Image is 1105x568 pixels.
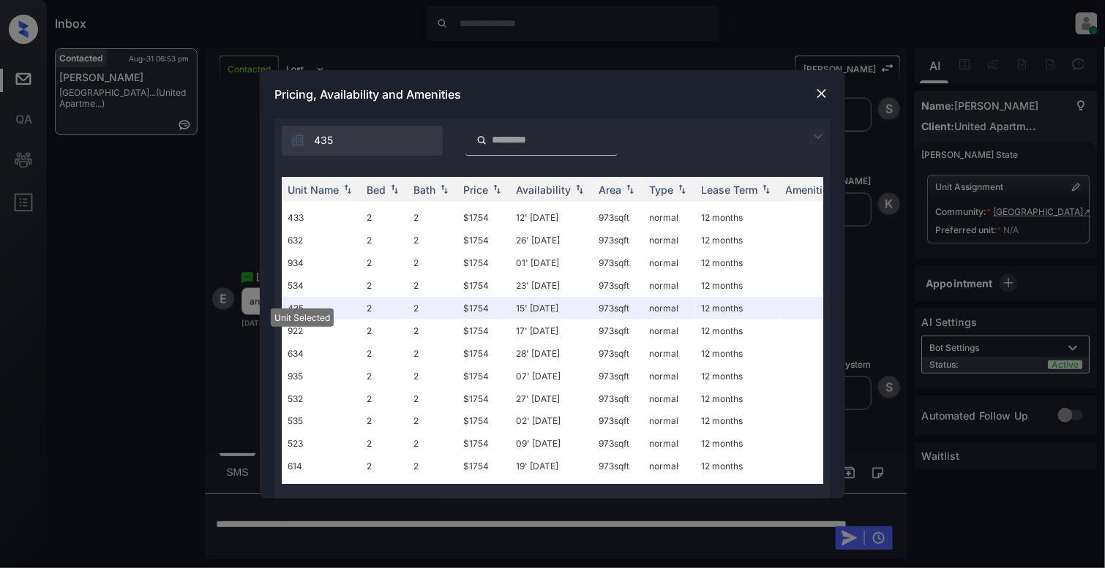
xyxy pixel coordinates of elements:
[361,410,408,433] td: 2
[282,251,361,274] td: 934
[510,251,593,274] td: 01' [DATE]
[593,433,643,455] td: 973 sqft
[510,342,593,365] td: 28' [DATE]
[463,183,488,196] div: Price
[510,410,593,433] td: 02' [DATE]
[408,297,457,319] td: 2
[457,342,510,365] td: $1754
[260,70,845,118] div: Pricing, Availability and Amenities
[408,319,457,342] td: 2
[649,183,673,196] div: Type
[361,297,408,319] td: 2
[643,319,695,342] td: normal
[695,387,779,410] td: 12 months
[288,183,339,196] div: Unit Name
[593,410,643,433] td: 973 sqft
[282,274,361,297] td: 534
[701,183,757,196] div: Lease Term
[457,455,510,478] td: $1754
[361,342,408,365] td: 2
[695,274,779,297] td: 12 months
[413,183,435,196] div: Bath
[457,297,510,319] td: $1754
[387,184,402,194] img: sorting
[361,251,408,274] td: 2
[367,183,386,196] div: Bed
[282,297,361,319] td: 435
[408,433,457,455] td: 2
[510,478,593,501] td: 06' [DATE]
[695,229,779,251] td: 12 months
[361,229,408,251] td: 2
[510,206,593,229] td: 12' [DATE]
[408,365,457,387] td: 2
[361,433,408,455] td: 2
[593,455,643,478] td: 973 sqft
[593,206,643,229] td: 973 sqft
[643,342,695,365] td: normal
[314,132,333,148] span: 435
[361,387,408,410] td: 2
[593,319,643,342] td: 973 sqft
[675,184,689,194] img: sorting
[361,274,408,297] td: 2
[437,184,452,194] img: sorting
[643,387,695,410] td: normal
[408,274,457,297] td: 2
[643,433,695,455] td: normal
[457,319,510,342] td: $1754
[457,433,510,455] td: $1754
[408,387,457,410] td: 2
[510,297,593,319] td: 15' [DATE]
[457,206,510,229] td: $1754
[408,410,457,433] td: 2
[476,134,487,147] img: icon-zuma
[457,478,510,501] td: $1754
[695,251,779,274] td: 12 months
[510,433,593,455] td: 09' [DATE]
[695,365,779,387] td: 12 months
[457,410,510,433] td: $1754
[282,319,361,342] td: 922
[408,206,457,229] td: 2
[510,365,593,387] td: 07' [DATE]
[510,229,593,251] td: 26' [DATE]
[457,387,510,410] td: $1754
[643,365,695,387] td: normal
[643,410,695,433] td: normal
[282,387,361,410] td: 532
[643,297,695,319] td: normal
[510,455,593,478] td: 19' [DATE]
[408,229,457,251] td: 2
[408,478,457,501] td: 2
[643,251,695,274] td: normal
[695,297,779,319] td: 12 months
[593,478,643,501] td: 1025 sqft
[361,365,408,387] td: 2
[643,478,695,501] td: normal
[593,274,643,297] td: 973 sqft
[282,478,361,501] td: 832
[340,184,355,194] img: sorting
[510,319,593,342] td: 17' [DATE]
[361,478,408,501] td: 2
[361,455,408,478] td: 2
[593,365,643,387] td: 973 sqft
[510,387,593,410] td: 27' [DATE]
[282,229,361,251] td: 632
[593,297,643,319] td: 973 sqft
[457,365,510,387] td: $1754
[695,342,779,365] td: 12 months
[572,184,587,194] img: sorting
[490,184,504,194] img: sorting
[282,455,361,478] td: 614
[408,455,457,478] td: 2
[695,410,779,433] td: 12 months
[643,455,695,478] td: normal
[282,433,361,455] td: 523
[593,229,643,251] td: 973 sqft
[361,319,408,342] td: 2
[457,251,510,274] td: $1754
[361,206,408,229] td: 2
[695,206,779,229] td: 12 months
